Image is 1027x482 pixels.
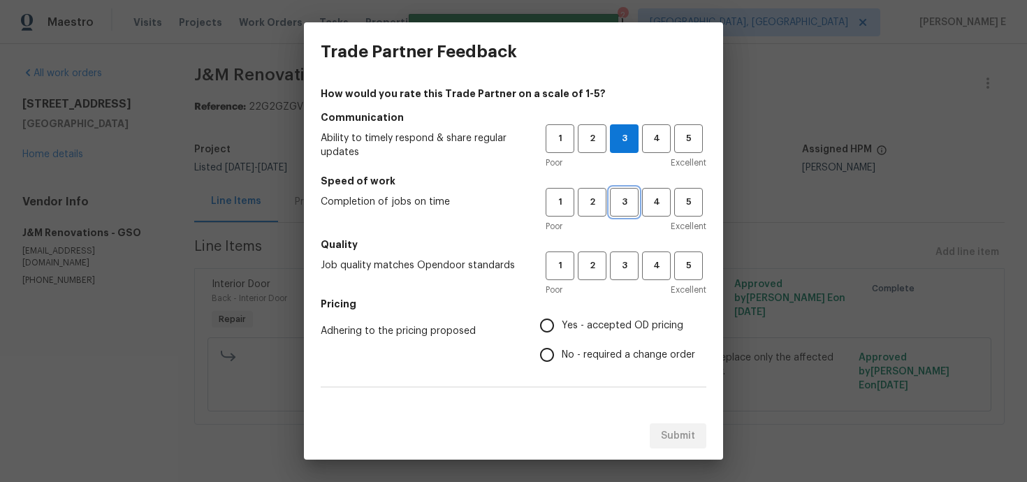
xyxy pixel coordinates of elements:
[321,324,518,338] span: Adhering to the pricing proposed
[547,258,573,274] span: 1
[546,283,562,297] span: Poor
[674,251,703,280] button: 5
[578,251,606,280] button: 2
[643,194,669,210] span: 4
[643,131,669,147] span: 4
[642,188,671,217] button: 4
[547,131,573,147] span: 1
[321,174,706,188] h5: Speed of work
[547,194,573,210] span: 1
[642,124,671,153] button: 4
[579,194,605,210] span: 2
[321,238,706,251] h5: Quality
[676,258,701,274] span: 5
[546,219,562,233] span: Poor
[546,156,562,170] span: Poor
[671,283,706,297] span: Excellent
[642,251,671,280] button: 4
[321,110,706,124] h5: Communication
[579,131,605,147] span: 2
[671,156,706,170] span: Excellent
[674,188,703,217] button: 5
[321,258,523,272] span: Job quality matches Opendoor standards
[578,188,606,217] button: 2
[611,258,637,274] span: 3
[321,87,706,101] h4: How would you rate this Trade Partner on a scale of 1-5?
[610,251,639,280] button: 3
[611,194,637,210] span: 3
[321,42,517,61] h3: Trade Partner Feedback
[578,124,606,153] button: 2
[610,188,639,217] button: 3
[546,251,574,280] button: 1
[321,131,523,159] span: Ability to timely respond & share regular updates
[676,131,701,147] span: 5
[610,124,639,153] button: 3
[579,258,605,274] span: 2
[676,194,701,210] span: 5
[643,258,669,274] span: 4
[321,195,523,209] span: Completion of jobs on time
[546,124,574,153] button: 1
[321,410,706,424] h5: How does this trade partner compare to others you’ve worked with?
[321,297,706,311] h5: Pricing
[671,219,706,233] span: Excellent
[674,124,703,153] button: 5
[562,319,683,333] span: Yes - accepted OD pricing
[611,131,638,147] span: 3
[540,311,706,370] div: Pricing
[546,188,574,217] button: 1
[562,348,695,363] span: No - required a change order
